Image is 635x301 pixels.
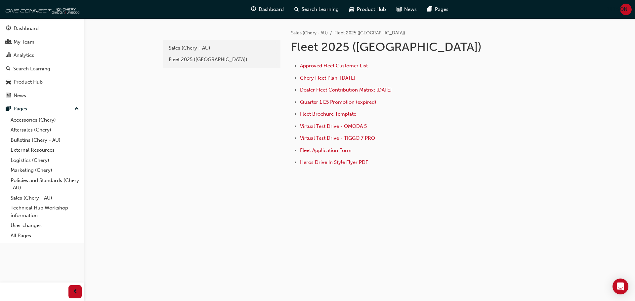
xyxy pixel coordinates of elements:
[289,3,344,16] a: search-iconSearch Learning
[300,147,352,153] a: Fleet Application Form
[14,78,43,86] div: Product Hub
[73,288,78,296] span: prev-icon
[8,231,82,241] a: All Pages
[3,90,82,102] a: News
[8,165,82,175] a: Marketing (Chery)
[165,42,278,54] a: Sales (Chery - AU)
[620,4,632,15] button: [PERSON_NAME]
[3,21,82,103] button: DashboardMy TeamAnalyticsSearch LearningProduct HubNews
[6,53,11,58] span: chart-icon
[300,123,367,129] a: Virtual Test Drive - OMODA 5
[8,115,82,125] a: Accessories (Chery)
[300,87,392,93] a: Dealer Fleet Contribution Matrix: [DATE]
[74,105,79,113] span: up-icon
[8,135,82,145] a: Bulletins (Chery - AU)
[6,106,11,112] span: pages-icon
[8,193,82,203] a: Sales (Chery - AU)
[3,63,82,75] a: Search Learning
[14,92,26,99] div: News
[8,125,82,135] a: Aftersales (Chery)
[3,76,82,88] a: Product Hub
[334,29,405,37] li: Fleet 2025 ([GEOGRAPHIC_DATA])
[13,65,50,73] div: Search Learning
[6,26,11,32] span: guage-icon
[3,103,82,115] button: Pages
[300,63,368,69] a: Approved Fleet Customer List
[404,6,417,13] span: News
[8,220,82,231] a: User changes
[300,159,368,165] a: Heros Drive In Style Flyer PDF
[422,3,454,16] a: pages-iconPages
[300,99,376,105] a: Quarter 1 E5 Promotion (expired)
[291,40,508,54] h1: Fleet 2025 ([GEOGRAPHIC_DATA])
[300,135,375,141] a: Virtual Test Drive - TIGGO 7 PRO
[6,66,11,72] span: search-icon
[6,79,11,85] span: car-icon
[8,145,82,155] a: External Resources
[3,22,82,35] a: Dashboard
[3,3,79,16] img: oneconnect
[14,105,27,113] div: Pages
[613,279,628,294] div: Open Intercom Messenger
[165,54,278,65] a: Fleet 2025 ([GEOGRAPHIC_DATA])
[14,52,34,59] div: Analytics
[14,38,34,46] div: My Team
[300,111,356,117] a: Fleet Brochure Template
[169,44,275,52] div: Sales (Chery - AU)
[349,5,354,14] span: car-icon
[8,203,82,220] a: Technical Hub Workshop information
[6,93,11,99] span: news-icon
[169,56,275,63] div: Fleet 2025 ([GEOGRAPHIC_DATA])
[246,3,289,16] a: guage-iconDashboard
[302,6,339,13] span: Search Learning
[3,49,82,61] a: Analytics
[8,155,82,166] a: Logistics (Chery)
[427,5,432,14] span: pages-icon
[357,6,386,13] span: Product Hub
[259,6,284,13] span: Dashboard
[294,5,299,14] span: search-icon
[291,30,328,36] a: Sales (Chery - AU)
[8,175,82,193] a: Policies and Standards (Chery -AU)
[344,3,391,16] a: car-iconProduct Hub
[391,3,422,16] a: news-iconNews
[435,6,448,13] span: Pages
[300,75,356,81] a: Chery Fleet Plan: [DATE]
[3,36,82,48] a: My Team
[14,25,39,32] div: Dashboard
[397,5,402,14] span: news-icon
[6,39,11,45] span: people-icon
[251,5,256,14] span: guage-icon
